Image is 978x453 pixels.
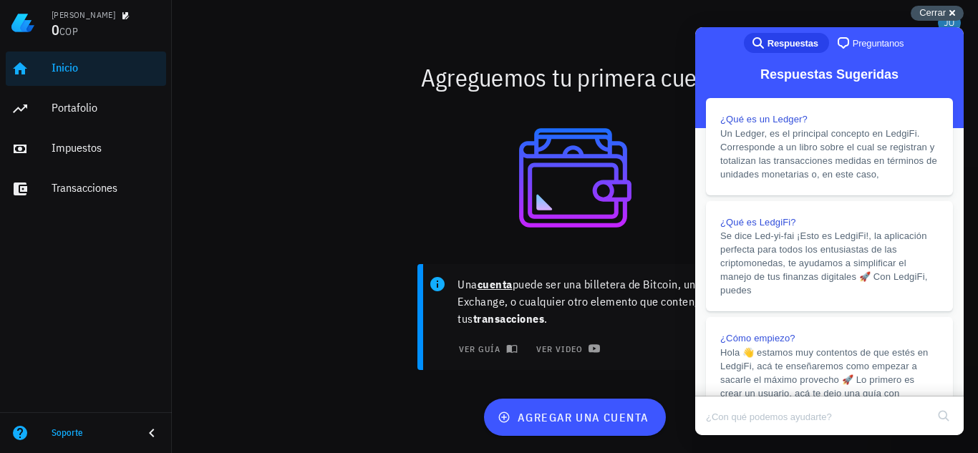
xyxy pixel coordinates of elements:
div: Inicio [52,61,160,74]
button: agregar una cuenta [484,399,665,436]
p: Una puede ser una billetera de Bitcoin, un Exchange, o cualquier otro elemento que contenga tus . [457,276,721,327]
a: Transacciones [6,172,166,206]
div: Soporte [52,427,132,439]
div: Transacciones [52,181,160,195]
a: Inicio [6,52,166,86]
a: Portafolio [6,92,166,126]
button: Cerrar [911,6,964,21]
span: ver guía [457,343,515,354]
img: LedgiFi [11,11,34,34]
iframe: Help Scout Beacon - Live Chat, Contact Form, and Knowledge Base [695,27,964,435]
div: Impuestos [52,141,160,155]
a: ver video [526,338,606,359]
span: ver video [535,343,597,354]
span: COP [59,25,78,38]
span: 0 [52,20,59,39]
div: Portafolio [52,101,160,115]
div: [PERSON_NAME] [52,9,115,21]
b: transacciones [473,311,545,326]
div: avatar [938,11,961,34]
div: Agreguemos tu primera cuenta [172,54,978,100]
a: Impuestos [6,132,166,166]
button: ver guía [449,338,524,359]
span: Cerrar [919,7,946,18]
b: cuenta [478,277,513,291]
span: agregar una cuenta [500,410,649,424]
